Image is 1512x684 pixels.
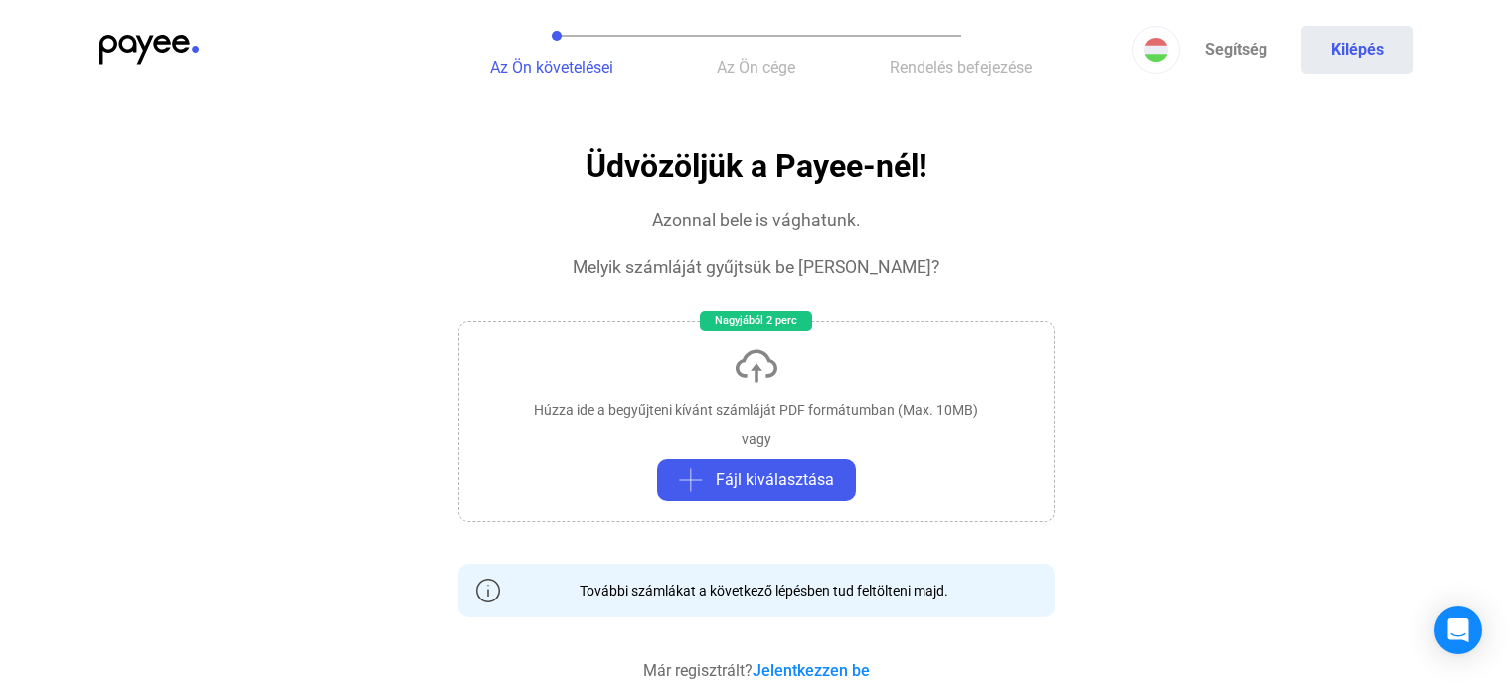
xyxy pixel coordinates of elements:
[1132,26,1180,74] button: HU
[534,400,978,420] div: Húzza ide a begyűjteni kívánt számláját PDF formátumban (Max. 10MB)
[679,468,703,492] img: plus-grey
[573,256,939,279] div: Melyik számláját gyűjtsük be [PERSON_NAME]?
[1434,606,1482,654] div: Open Intercom Messenger
[476,579,500,602] img: info-grey-outline
[99,35,199,65] img: payee-logo
[716,468,834,492] span: Fájl kiválasztása
[657,459,856,501] button: plus-greyFájl kiválasztása
[1144,38,1168,62] img: HU
[890,58,1032,77] span: Rendelés befejezése
[753,661,870,680] a: Jelentkezzen be
[586,149,927,184] h1: Üdvözöljük a Payee-nél!
[1180,26,1291,74] a: Segítség
[700,311,812,331] div: Nagyjából 2 perc
[733,342,780,390] img: upload-cloud
[643,659,870,683] div: Már regisztrált?
[742,429,771,449] div: vagy
[652,208,861,232] div: Azonnal bele is vághatunk.
[1301,26,1413,74] button: Kilépés
[565,581,948,600] div: További számlákat a következő lépésben tud feltölteni majd.
[717,58,795,77] span: Az Ön cége
[490,58,613,77] span: Az Ön követelései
